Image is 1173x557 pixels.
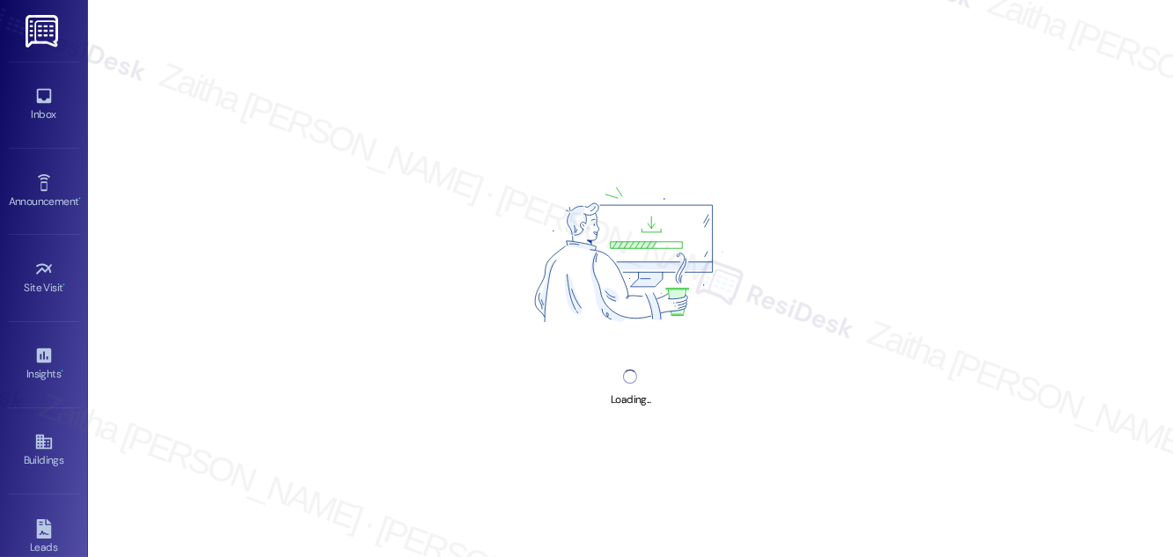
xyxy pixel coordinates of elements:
span: • [78,193,81,205]
div: Loading... [611,391,650,409]
a: Buildings [9,427,79,474]
a: Inbox [9,81,79,128]
span: • [61,365,63,377]
a: Site Visit • [9,254,79,302]
img: ResiDesk Logo [26,15,62,48]
a: Insights • [9,341,79,388]
span: • [63,279,66,291]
